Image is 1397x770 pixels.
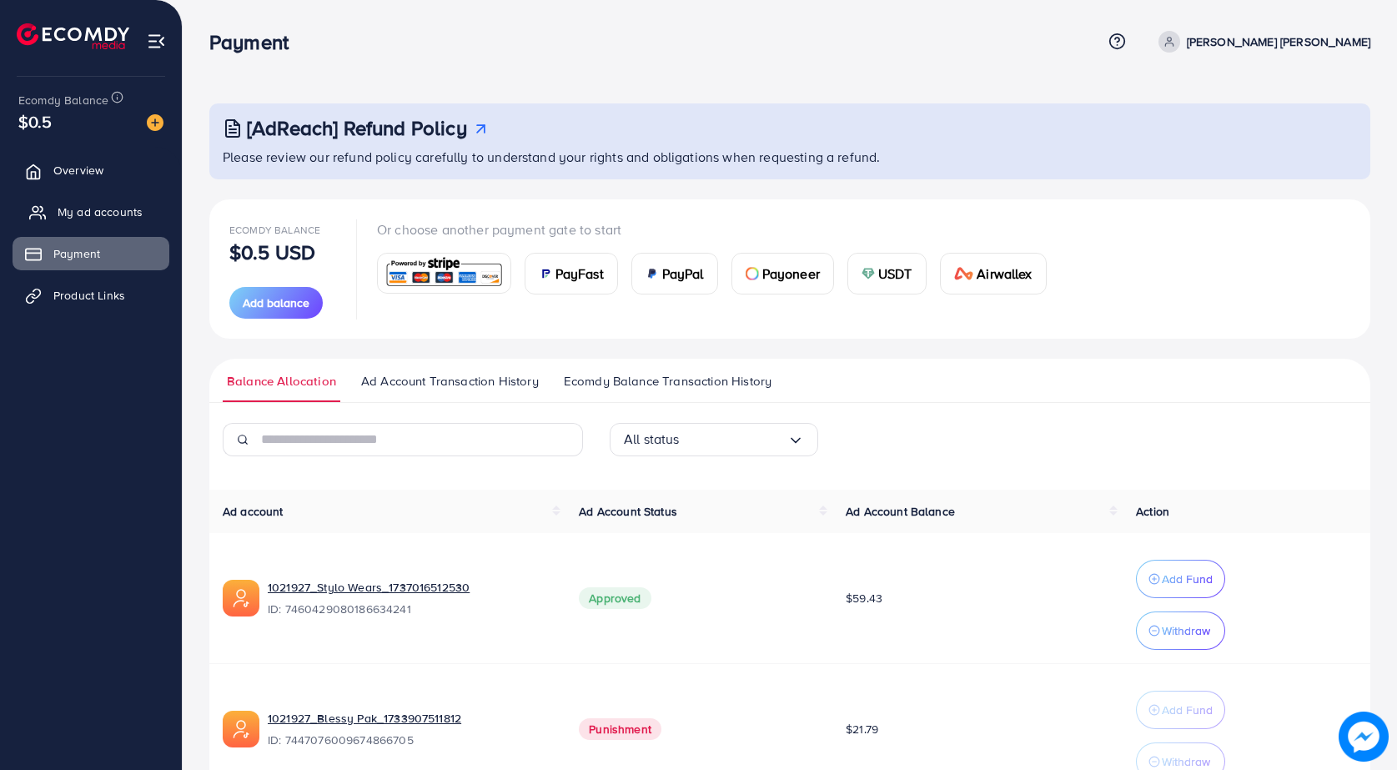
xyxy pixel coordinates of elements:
span: Approved [579,587,651,609]
p: Or choose another payment gate to start [377,219,1060,239]
span: ID: 7460429080186634241 [268,601,552,617]
img: image [1339,712,1389,762]
button: Add balance [229,287,323,319]
span: $0.5 [18,109,53,133]
span: Ad account [223,503,284,520]
a: 1021927_Blessy Pak_1733907511812 [268,710,552,727]
a: Payment [13,237,169,270]
h3: Payment [209,30,302,54]
span: Ecomdy Balance [229,223,320,237]
button: Add Fund [1136,691,1225,729]
span: Airwallex [977,264,1032,284]
input: Search for option [680,426,787,452]
span: Product Links [53,287,125,304]
span: Punishment [579,718,661,740]
span: PayFast [555,264,604,284]
span: PayPal [662,264,704,284]
p: Withdraw [1162,621,1210,641]
span: $21.79 [846,721,878,737]
span: $59.43 [846,590,882,606]
img: card [954,267,974,280]
span: Add balance [243,294,309,311]
span: Ecomdy Balance Transaction History [564,372,771,390]
img: card [539,267,552,280]
img: ic-ads-acc.e4c84228.svg [223,711,259,747]
span: Overview [53,162,103,179]
h3: [AdReach] Refund Policy [247,116,467,140]
div: Search for option [610,423,818,456]
button: Withdraw [1136,611,1225,650]
span: Action [1136,503,1169,520]
span: My ad accounts [58,204,143,220]
a: [PERSON_NAME] [PERSON_NAME] [1152,31,1370,53]
img: card [862,267,875,280]
img: ic-ads-acc.e4c84228.svg [223,580,259,617]
span: Payment [53,245,100,262]
div: <span class='underline'>1021927_Blessy Pak_1733907511812</span></br>7447076009674866705 [268,710,552,748]
a: card [377,253,511,294]
a: cardUSDT [847,253,927,294]
span: Ad Account Balance [846,503,955,520]
img: card [383,255,505,291]
img: card [746,267,759,280]
p: Please review our refund policy carefully to understand your rights and obligations when requesti... [223,147,1360,167]
a: 1021927_Stylo Wears_1737016512530 [268,579,552,596]
p: Add Fund [1162,700,1213,720]
div: <span class='underline'>1021927_Stylo Wears_1737016512530</span></br>7460429080186634241 [268,579,552,617]
span: Balance Allocation [227,372,336,390]
a: Product Links [13,279,169,312]
span: ID: 7447076009674866705 [268,732,552,748]
span: USDT [878,264,912,284]
span: Ecomdy Balance [18,92,108,108]
img: card [646,267,659,280]
img: menu [147,32,166,51]
img: logo [17,23,129,49]
a: cardPayPal [631,253,718,294]
a: cardAirwallex [940,253,1047,294]
span: Payoneer [762,264,820,284]
span: All status [624,426,680,452]
a: cardPayFast [525,253,618,294]
span: Ad Account Transaction History [361,372,539,390]
button: Add Fund [1136,560,1225,598]
span: Ad Account Status [579,503,677,520]
p: $0.5 USD [229,242,315,262]
p: Add Fund [1162,569,1213,589]
a: My ad accounts [13,195,169,229]
p: [PERSON_NAME] [PERSON_NAME] [1187,32,1370,52]
a: Overview [13,153,169,187]
img: image [147,114,163,131]
a: cardPayoneer [731,253,834,294]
